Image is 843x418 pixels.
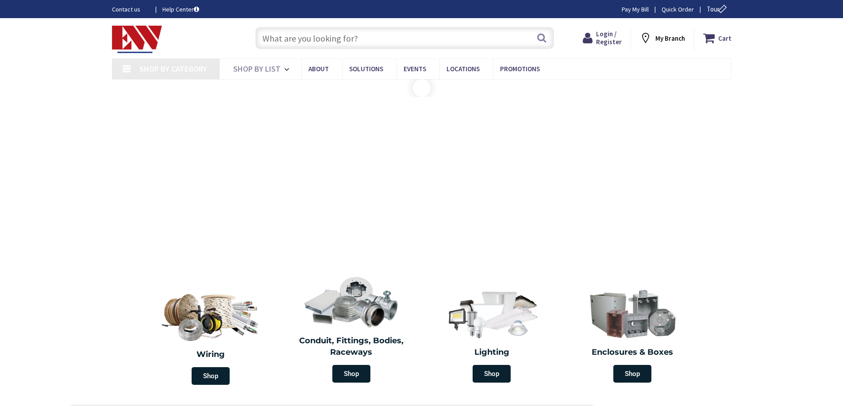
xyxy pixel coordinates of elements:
[192,367,230,385] span: Shop
[662,5,694,14] a: Quick Order
[613,365,651,383] span: Shop
[162,5,199,14] a: Help Center
[288,335,415,358] h2: Conduit, Fittings, Bodies, Raceways
[283,272,420,387] a: Conduit, Fittings, Bodies, Raceways Shop
[141,283,281,389] a: Wiring Shop
[428,347,556,358] h2: Lighting
[703,30,731,46] a: Cart
[473,365,511,383] span: Shop
[404,65,426,73] span: Events
[447,65,480,73] span: Locations
[583,30,622,46] a: Login / Register
[424,283,560,387] a: Lighting Shop
[112,5,148,14] a: Contact us
[233,64,281,74] span: Shop By List
[596,30,622,46] span: Login / Register
[332,365,370,383] span: Shop
[308,65,329,73] span: About
[718,30,731,46] strong: Cart
[639,30,685,46] div: My Branch
[500,65,540,73] span: Promotions
[112,26,162,53] img: Electrical Wholesalers, Inc.
[707,5,729,13] span: Tour
[564,283,701,387] a: Enclosures & Boxes Shop
[255,27,554,49] input: What are you looking for?
[622,5,649,14] a: Pay My Bill
[145,349,277,360] h2: Wiring
[139,64,207,74] span: Shop By Category
[569,347,696,358] h2: Enclosures & Boxes
[655,34,685,42] strong: My Branch
[349,65,383,73] span: Solutions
